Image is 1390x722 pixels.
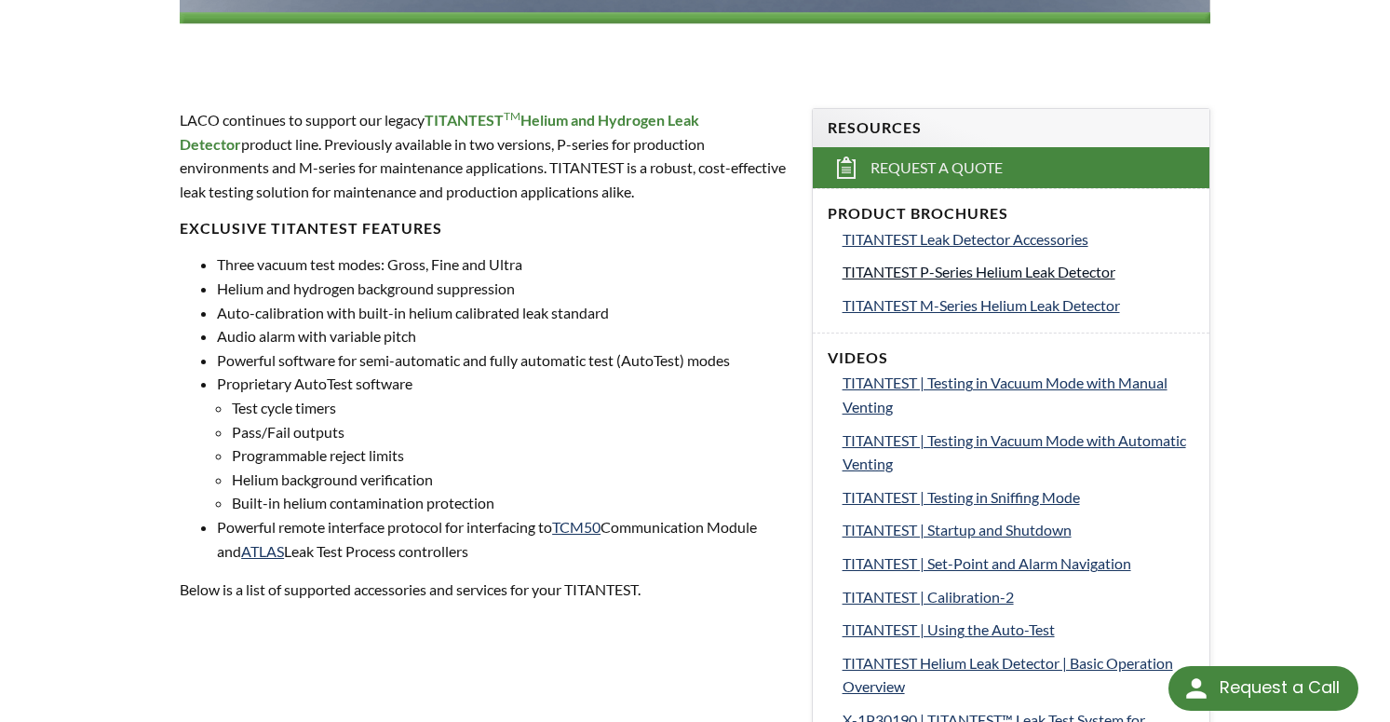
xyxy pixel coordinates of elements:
[232,491,789,515] li: Built-in helium contamination protection
[180,578,789,602] p: Below is a list of supported accessories and services for your TITANTEST.
[232,396,789,420] li: Test cycle timers
[843,227,1194,252] a: TITANTEST Leak Detector Accessories
[232,468,789,492] li: Helium background verification
[843,654,1173,696] span: TITANTEST Helium Leak Detector | Basic Operation Overview
[843,429,1194,476] a: TITANTEST | Testing in Vacuum Mode with Automatic Venting
[217,324,789,348] li: Audio alarm with variable pitch
[843,620,1055,638] span: TITANTEST | Using the Auto-Test
[217,301,789,325] li: Auto-calibration with built-in helium calibrated leak standard
[843,371,1194,418] a: TITANTEST | Testing in Vacuum Mode with Manual Venting
[843,260,1194,284] a: TITANTEST P-Series Helium Leak Detector
[843,588,1014,606] span: TITANTEST | Calibration-2
[217,372,789,515] li: Proprietary AutoTest software
[217,277,789,301] li: Helium and hydrogen background suppression
[1181,674,1211,703] img: round button
[870,158,1003,178] span: Request a Quote
[217,348,789,373] li: Powerful software for semi-automatic and fully automatic test (AutoTest) modes
[828,348,1194,368] h4: Videos
[843,554,1131,572] span: TITANTEST | Set-Point and Alarm Navigation
[843,263,1115,280] span: TITANTEST P-Series Helium Leak Detector
[828,204,1194,224] h4: Product Brochures
[843,296,1120,314] span: TITANTEST M-Series Helium Leak Detector
[813,147,1209,188] a: Request a Quote
[843,230,1088,248] span: TITANTEST Leak Detector Accessories
[843,431,1186,473] span: TITANTEST | Testing in Vacuum Mode with Automatic Venting
[843,585,1194,609] a: TITANTEST | Calibration-2
[843,618,1194,642] a: TITANTEST | Using the Auto-Test
[217,252,789,277] li: Three vacuum test modes: Gross, Fine and Ultra
[1220,666,1340,709] div: Request a Call
[843,488,1080,506] span: TITANTEST | Testing in Sniffing Mode
[180,108,789,203] p: LACO continues to support our legacy product line. Previously available in two versions, P-series...
[828,118,1194,138] h4: Resources
[843,485,1194,510] a: TITANTEST | Testing in Sniffing Mode
[241,542,284,560] a: ATLAS
[504,109,520,123] sup: TM
[180,219,789,238] h4: EXCLUSIVE TITANTEST FEATURES
[843,518,1194,542] a: TITANTEST | Startup and Shutdown
[180,111,699,153] strong: TITANTEST Helium and Hydrogen Leak Detector
[552,518,601,536] a: TCM50
[843,651,1194,699] a: TITANTEST Helium Leak Detector | Basic Operation Overview
[843,374,1167,415] span: TITANTEST | Testing in Vacuum Mode with Manual Venting
[217,515,789,563] li: Powerful remote interface protocol for interfacing to Communication Module and Leak Test Process ...
[232,420,789,444] li: Pass/Fail outputs
[843,552,1194,576] a: TITANTEST | Set-Point and Alarm Navigation
[232,443,789,468] li: Programmable reject limits
[1168,666,1358,711] div: Request a Call
[843,293,1194,318] a: TITANTEST M-Series Helium Leak Detector
[843,521,1072,538] span: TITANTEST | Startup and Shutdown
